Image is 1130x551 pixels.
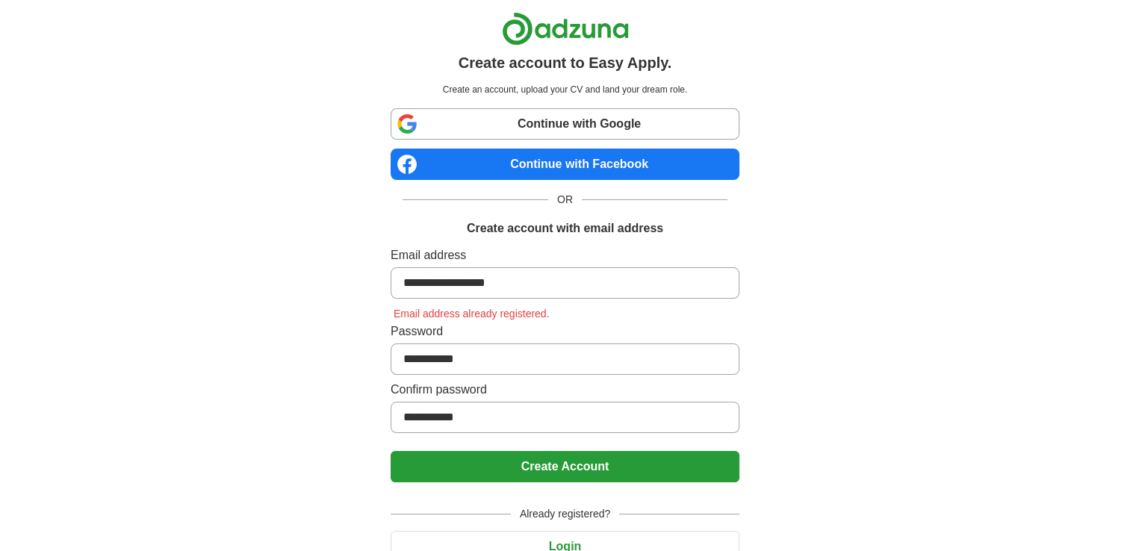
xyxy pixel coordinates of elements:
label: Email address [391,246,739,264]
p: Create an account, upload your CV and land your dream role. [394,83,736,96]
h1: Create account with email address [467,220,663,237]
img: Adzuna logo [502,12,629,46]
a: Continue with Facebook [391,149,739,180]
span: Already registered? [511,506,619,522]
label: Password [391,323,739,340]
span: Email address already registered. [391,308,553,320]
span: OR [548,192,582,208]
label: Confirm password [391,381,739,399]
a: Continue with Google [391,108,739,140]
h1: Create account to Easy Apply. [459,52,672,74]
button: Create Account [391,451,739,482]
